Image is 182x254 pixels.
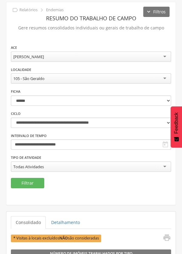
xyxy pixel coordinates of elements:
div: [PERSON_NAME] [13,54,44,59]
a: Consolidado [11,216,46,229]
label: Ficha [11,89,20,94]
label: Localidade [11,67,31,72]
b: NÃO [59,236,68,241]
a: Detalhamento [46,216,85,229]
p: Gere resumos consolidados individuais ou gerais de trabalho de campo [11,24,171,32]
button: Filtros [143,7,170,17]
p: Relatórios [19,8,38,12]
i:  [162,233,171,242]
i:  [38,7,45,13]
span: Feedback [174,112,179,134]
button: Filtrar [11,178,44,188]
i:  [12,7,18,13]
span: * Visitas à locais excluídos são consideradas [11,235,101,242]
i:  [162,141,169,148]
label: Ciclo [11,111,21,116]
label: ACE [11,45,17,50]
button: Feedback - Mostrar pesquisa [170,106,182,148]
a:  [159,233,171,243]
header: Resumo do Trabalho de Campo [11,13,171,24]
div: Todas Atividades [13,164,44,169]
label: Intervalo de Tempo [11,133,47,138]
div: 105 - São Geraldo [13,76,45,81]
p: Endemias [46,8,64,12]
label: Tipo de Atividade [11,155,41,160]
